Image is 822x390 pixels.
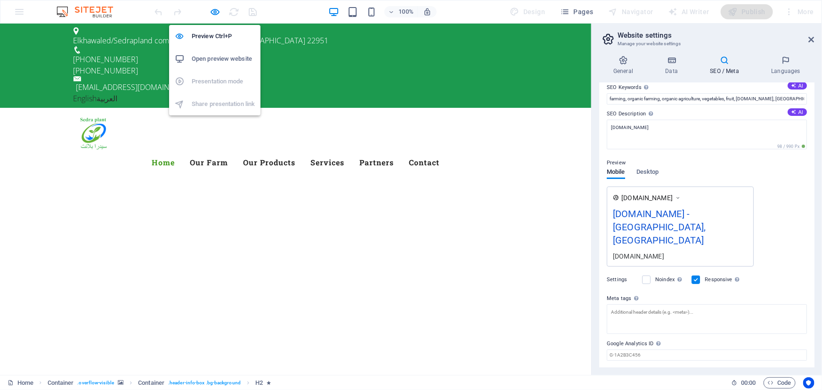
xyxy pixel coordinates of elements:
[607,169,659,187] div: Preview
[192,53,255,65] h6: Open preview website
[192,31,255,42] h6: Preview Ctrl+P
[788,82,807,89] button: SEO Keywords
[560,7,593,16] span: Pages
[48,377,271,389] nav: breadcrumb
[731,377,756,389] h6: Session time
[168,377,241,389] span: . header-info-box .bg-background
[705,274,742,285] label: Responsive
[768,377,791,389] span: Code
[607,293,807,304] label: Meta tags
[77,377,114,389] span: . overflow-visible
[138,377,164,389] span: Click to select. Double-click to edit
[8,377,33,389] a: Click to cancel selection. Double-click to open Pages
[775,143,807,150] span: 98 / 990 Px
[423,8,431,16] i: On resize automatically adjust zoom level to fit chosen device.
[599,56,651,75] h4: General
[636,166,659,179] span: Desktop
[556,4,597,19] button: Pages
[118,380,123,385] i: This element contains a background
[48,377,74,389] span: Click to select. Double-click to edit
[757,56,814,75] h4: Languages
[748,379,749,386] span: :
[613,251,748,261] div: [DOMAIN_NAME]
[618,31,814,40] h2: Website settings
[607,365,807,376] label: Google Maps API key
[506,4,549,19] div: Design (Ctrl+Alt+Y)
[255,377,263,389] span: Click to select. Double-click to edit
[788,108,807,116] button: SEO Description
[607,274,637,285] label: Settings
[696,56,757,75] h4: SEO / Meta
[621,193,673,203] span: [DOMAIN_NAME]
[618,40,796,48] h3: Manage your website settings
[803,377,814,389] button: Usercentrics
[651,56,696,75] h4: Data
[399,6,414,17] h6: 100%
[607,82,807,93] label: SEO Keywords
[655,274,686,285] label: Noindex
[267,380,271,385] i: Element contains an animation
[741,377,756,389] span: 00 00
[607,157,626,169] p: Preview
[764,377,796,389] button: Code
[607,108,807,120] label: SEO Description
[613,207,748,252] div: [DOMAIN_NAME] - [GEOGRAPHIC_DATA], [GEOGRAPHIC_DATA]
[607,349,807,361] input: G-1A2B3C456
[607,338,807,349] label: Google Analytics ID
[384,6,418,17] button: 100%
[607,166,625,179] span: Mobile
[54,6,125,17] img: Editor Logo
